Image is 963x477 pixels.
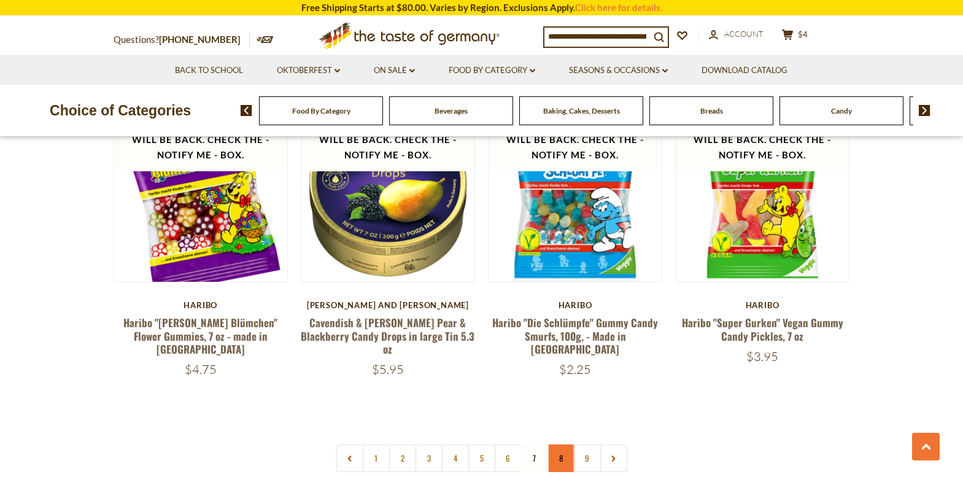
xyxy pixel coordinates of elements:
[185,362,217,377] span: $4.75
[301,108,475,282] img: Cavendish & Harvey Pear & Blackberry Candy Drops in large Tin 5.3 oz
[547,444,574,472] a: 8
[682,315,843,343] a: Haribo "Super Gurken" Vegan Gummy Candy Pickles, 7 oz
[114,300,288,310] div: Haribo
[575,2,662,13] a: Click here for details.
[746,349,778,364] span: $3.95
[175,64,243,77] a: Back to School
[831,106,852,115] a: Candy
[488,300,663,310] div: Haribo
[441,444,469,472] a: 4
[159,34,241,45] a: [PHONE_NUMBER]
[449,64,535,77] a: Food By Category
[569,64,668,77] a: Seasons & Occasions
[114,32,250,48] p: Questions?
[489,108,662,282] img: Haribo "Die Schlümpfe" Gummy Candy Smurfs, 100g, - Made in Germany
[123,315,277,357] a: Haribo "[PERSON_NAME] Blümchen" Flower Gummies, 7 oz - made in [GEOGRAPHIC_DATA]
[559,362,591,377] span: $2.25
[468,444,495,472] a: 5
[241,105,252,116] img: previous arrow
[277,64,340,77] a: Oktoberfest
[675,300,850,310] div: Haribo
[492,315,658,357] a: Haribo "Die Schlümpfe" Gummy Candy Smurfs, 100g, - Made in [GEOGRAPHIC_DATA]
[301,300,476,310] div: [PERSON_NAME] and [PERSON_NAME]
[415,444,443,472] a: 3
[709,28,764,41] a: Account
[362,444,390,472] a: 1
[702,64,787,77] a: Download Catalog
[494,444,522,472] a: 6
[573,444,601,472] a: 9
[798,29,808,39] span: $4
[292,106,350,115] a: Food By Category
[919,105,930,116] img: next arrow
[543,106,620,115] a: Baking, Cakes, Desserts
[700,106,723,115] a: Breads
[114,108,288,282] img: Haribo "Bunte Blümchen" Flower Gummies, 7 oz - made in Germany
[372,362,404,377] span: $5.95
[301,315,474,357] a: Cavendish & [PERSON_NAME] Pear & Blackberry Candy Drops in large Tin 5.3 oz
[435,106,468,115] a: Beverages
[776,29,813,44] button: $4
[389,444,416,472] a: 2
[724,29,764,39] span: Account
[374,64,415,77] a: On Sale
[676,108,849,282] img: Haribo "Super Gurken" Vegan Gummy Candy Pickles, 7 oz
